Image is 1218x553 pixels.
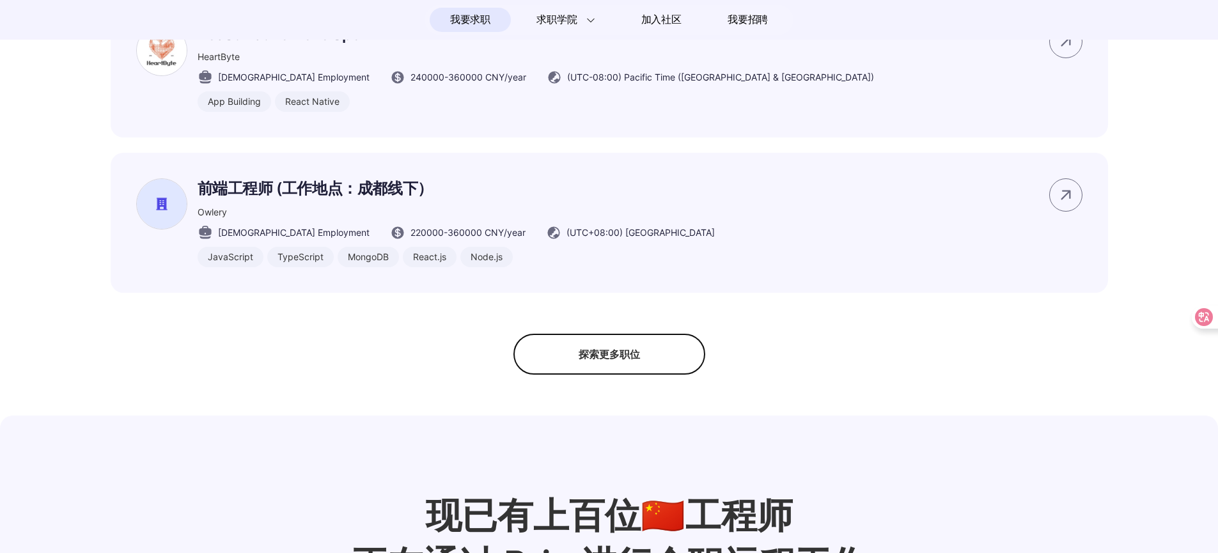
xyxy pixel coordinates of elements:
[513,334,705,375] div: 探索更多职位
[218,226,370,239] span: [DEMOGRAPHIC_DATA] Employment
[641,10,682,30] span: 加入社区
[218,70,370,84] span: [DEMOGRAPHIC_DATA] Employment
[566,226,715,239] span: (UTC+08:00) [GEOGRAPHIC_DATA]
[198,178,715,199] p: 前端工程师 (工作地点：成都线下）
[567,70,874,84] span: (UTC-08:00) Pacific Time ([GEOGRAPHIC_DATA] & [GEOGRAPHIC_DATA])
[410,70,526,84] span: 240000 - 360000 CNY /year
[728,12,768,27] span: 我要招聘
[198,247,263,267] div: JavaScript
[536,12,577,27] span: 求职学院
[267,247,334,267] div: TypeScript
[198,51,240,62] span: HeartByte
[338,247,399,267] div: MongoDB
[198,91,271,112] div: App Building
[410,226,526,239] span: 220000 - 360000 CNY /year
[460,247,513,267] div: Node.js
[450,10,490,30] span: 我要求职
[403,247,457,267] div: React.js
[198,206,227,217] span: Owlery
[275,91,350,112] div: React Native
